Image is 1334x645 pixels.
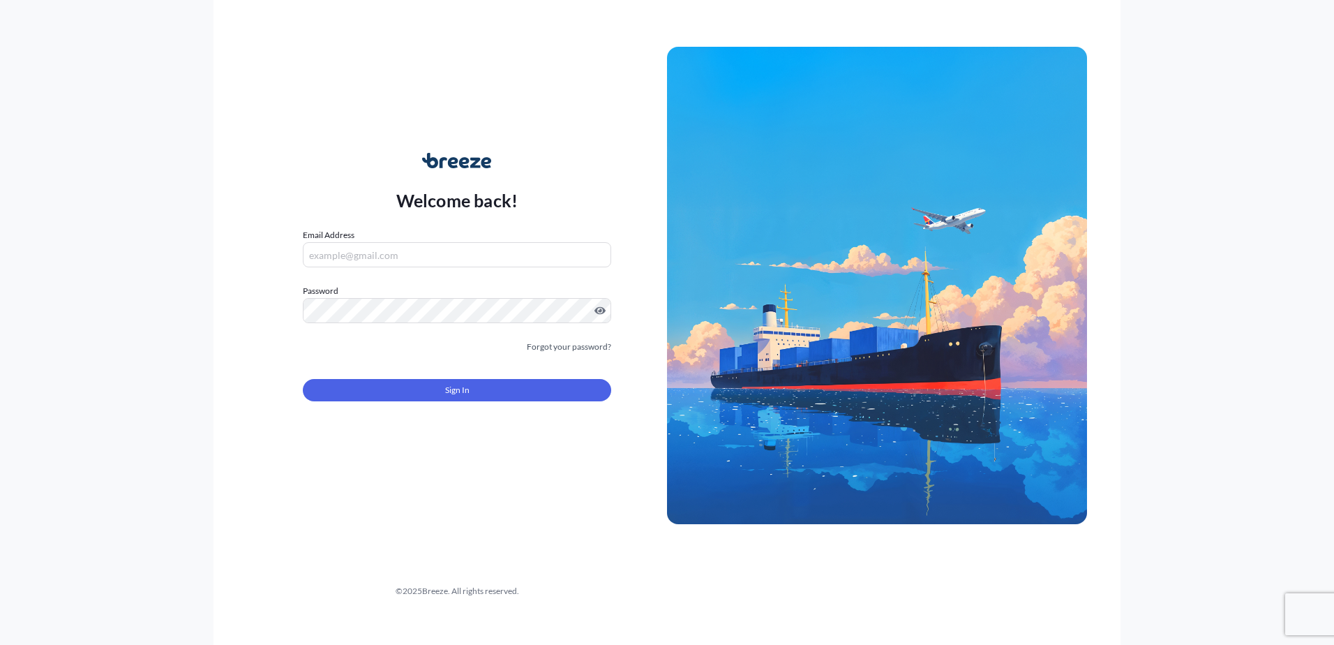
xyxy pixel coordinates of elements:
[594,305,606,316] button: Show password
[247,584,667,598] div: © 2025 Breeze. All rights reserved.
[303,228,354,242] label: Email Address
[303,284,611,298] label: Password
[396,189,518,212] p: Welcome back!
[303,379,611,401] button: Sign In
[527,340,611,354] a: Forgot your password?
[445,383,470,397] span: Sign In
[667,47,1087,524] img: Ship illustration
[303,242,611,267] input: example@gmail.com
